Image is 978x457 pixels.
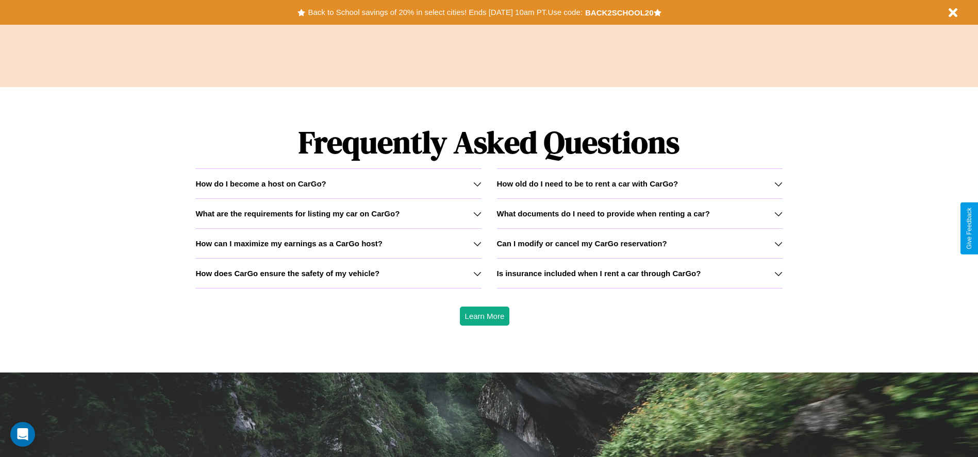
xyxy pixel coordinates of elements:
[195,239,383,248] h3: How can I maximize my earnings as a CarGo host?
[497,269,701,278] h3: Is insurance included when I rent a car through CarGo?
[585,8,654,17] b: BACK2SCHOOL20
[460,307,510,326] button: Learn More
[497,239,667,248] h3: Can I modify or cancel my CarGo reservation?
[195,116,782,168] h1: Frequently Asked Questions
[966,208,973,249] div: Give Feedback
[10,422,35,447] div: Open Intercom Messenger
[305,5,585,20] button: Back to School savings of 20% in select cities! Ends [DATE] 10am PT.Use code:
[195,269,379,278] h3: How does CarGo ensure the safety of my vehicle?
[195,209,400,218] h3: What are the requirements for listing my car on CarGo?
[497,209,710,218] h3: What documents do I need to provide when renting a car?
[195,179,326,188] h3: How do I become a host on CarGo?
[497,179,678,188] h3: How old do I need to be to rent a car with CarGo?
